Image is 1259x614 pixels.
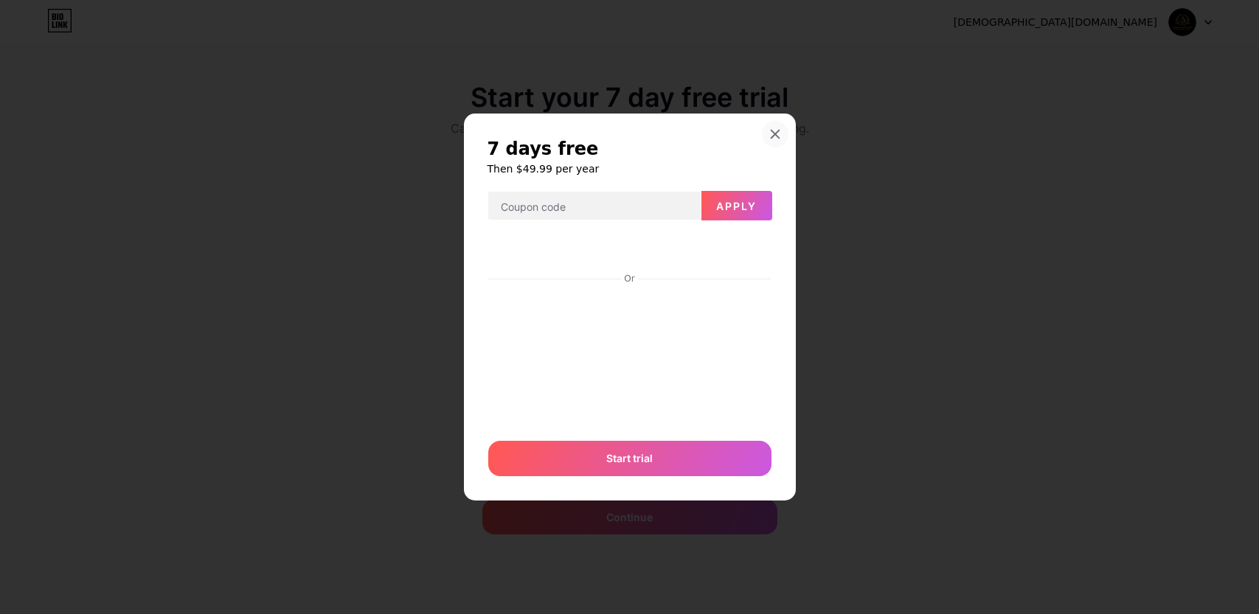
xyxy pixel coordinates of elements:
h6: Then $49.99 per year [488,161,772,176]
iframe: Secure payment input frame [485,286,774,425]
span: Apply [716,200,757,212]
input: Coupon code [488,192,701,221]
span: 7 days free [488,137,599,161]
iframe: Secure payment button frame [488,233,771,268]
span: Start trial [606,450,653,466]
button: Apply [701,191,772,220]
div: Or [621,273,637,285]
